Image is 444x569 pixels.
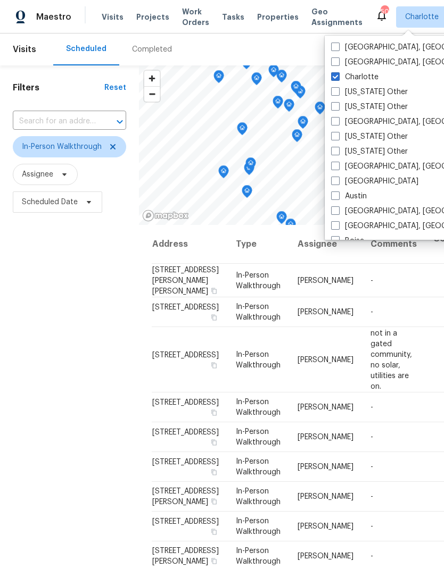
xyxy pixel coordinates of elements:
[298,116,308,132] div: Map marker
[371,553,373,560] span: -
[36,12,71,22] span: Maestro
[257,12,299,22] span: Properties
[236,517,281,535] span: In-Person Walkthrough
[331,146,408,157] label: [US_STATE] Other
[331,191,367,202] label: Austin
[112,114,127,129] button: Open
[236,547,281,565] span: In-Person Walkthrough
[104,82,126,93] div: Reset
[152,304,219,311] span: [STREET_ADDRESS]
[405,12,439,22] span: Charlotte
[144,87,160,102] span: Zoom out
[236,428,281,446] span: In-Person Walkthrough
[298,404,353,411] span: [PERSON_NAME]
[291,81,301,97] div: Map marker
[102,12,124,22] span: Visits
[331,102,408,112] label: [US_STATE] Other
[209,467,219,477] button: Copy Address
[298,553,353,560] span: [PERSON_NAME]
[285,219,296,235] div: Map marker
[315,102,325,118] div: Map marker
[139,65,423,225] canvas: Map
[236,488,281,506] span: In-Person Walkthrough
[209,438,219,447] button: Copy Address
[144,71,160,86] button: Zoom in
[298,463,353,471] span: [PERSON_NAME]
[371,493,373,500] span: -
[237,122,248,139] div: Map marker
[222,13,244,21] span: Tasks
[142,210,189,222] a: Mapbox homepage
[371,329,412,390] span: not in a gated community, no solar, utilities are on.
[132,44,172,55] div: Completed
[331,72,379,82] label: Charlotte
[371,463,373,471] span: -
[66,44,106,54] div: Scheduled
[22,141,102,152] span: In-Person Walkthrough
[371,433,373,441] span: -
[236,350,281,369] span: In-Person Walkthrough
[298,493,353,500] span: [PERSON_NAME]
[13,113,96,130] input: Search for an address...
[182,6,209,28] span: Work Orders
[276,70,287,86] div: Map marker
[236,271,281,289] span: In-Person Walkthrough
[298,356,353,363] span: [PERSON_NAME]
[371,523,373,530] span: -
[298,277,353,284] span: [PERSON_NAME]
[22,169,53,180] span: Assignee
[152,399,219,406] span: [STREET_ADDRESS]
[152,488,219,506] span: [STREET_ADDRESS][PERSON_NAME]
[381,6,388,17] div: 50
[236,303,281,321] span: In-Person Walkthrough
[152,518,219,525] span: [STREET_ADDRESS]
[152,225,227,264] th: Address
[251,72,262,89] div: Map marker
[209,497,219,506] button: Copy Address
[292,129,302,146] div: Map marker
[218,165,229,182] div: Map marker
[298,523,353,530] span: [PERSON_NAME]
[371,308,373,316] span: -
[242,185,252,202] div: Map marker
[298,433,353,441] span: [PERSON_NAME]
[236,458,281,476] span: In-Person Walkthrough
[244,162,254,179] div: Map marker
[331,176,418,187] label: [GEOGRAPHIC_DATA]
[152,458,219,466] span: [STREET_ADDRESS]
[152,351,219,358] span: [STREET_ADDRESS]
[284,99,294,115] div: Map marker
[209,408,219,417] button: Copy Address
[213,70,224,87] div: Map marker
[331,87,408,97] label: [US_STATE] Other
[136,12,169,22] span: Projects
[268,64,279,81] div: Map marker
[152,429,219,436] span: [STREET_ADDRESS]
[289,225,362,264] th: Assignee
[227,225,289,264] th: Type
[209,527,219,537] button: Copy Address
[209,286,219,295] button: Copy Address
[311,6,363,28] span: Geo Assignments
[331,131,408,142] label: [US_STATE] Other
[276,211,287,228] div: Map marker
[236,398,281,416] span: In-Person Walkthrough
[245,157,256,174] div: Map marker
[371,277,373,284] span: -
[362,225,425,264] th: Comments
[144,86,160,102] button: Zoom out
[152,547,219,565] span: [STREET_ADDRESS][PERSON_NAME]
[331,236,364,246] label: Boise
[209,556,219,566] button: Copy Address
[209,360,219,370] button: Copy Address
[152,266,219,295] span: [STREET_ADDRESS][PERSON_NAME][PERSON_NAME]
[273,96,283,112] div: Map marker
[13,82,104,93] h1: Filters
[22,197,78,207] span: Scheduled Date
[298,308,353,316] span: [PERSON_NAME]
[13,38,36,61] span: Visits
[209,313,219,322] button: Copy Address
[371,404,373,411] span: -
